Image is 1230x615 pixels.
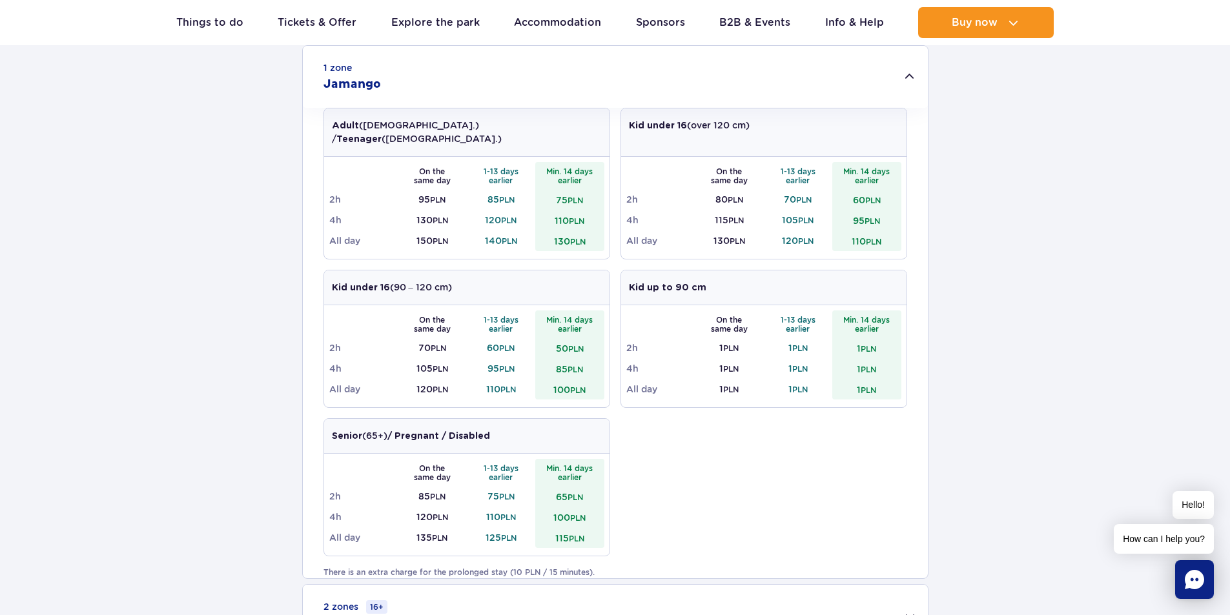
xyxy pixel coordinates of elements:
[764,162,833,189] th: 1-13 days earlier
[1114,524,1214,554] span: How can I help you?
[329,507,398,527] td: 4h
[501,533,517,543] small: PLN
[535,189,604,210] td: 75
[433,512,448,522] small: PLN
[467,162,536,189] th: 1-13 days earlier
[792,385,808,394] small: PLN
[329,210,398,230] td: 4h
[329,527,398,548] td: All day
[695,189,764,210] td: 80
[570,513,586,523] small: PLN
[499,343,515,353] small: PLN
[535,338,604,358] td: 50
[398,358,467,379] td: 105
[398,162,467,189] th: On the same day
[569,216,584,226] small: PLN
[391,7,480,38] a: Explore the park
[832,358,901,379] td: 1
[433,364,448,374] small: PLN
[764,189,833,210] td: 70
[695,230,764,251] td: 130
[535,162,604,189] th: Min. 14 days earlier
[535,486,604,507] td: 65
[798,216,814,225] small: PLN
[500,512,516,522] small: PLN
[535,527,604,548] td: 115
[695,358,764,379] td: 1
[952,17,998,28] span: Buy now
[398,507,467,527] td: 120
[431,343,446,353] small: PLN
[764,210,833,230] td: 105
[861,385,876,395] small: PLN
[535,230,604,251] td: 130
[329,486,398,507] td: 2h
[832,230,901,251] td: 110
[1175,560,1214,599] div: Chat
[723,343,739,353] small: PLN
[832,189,901,210] td: 60
[336,135,382,144] strong: Teenager
[329,379,398,399] td: All day
[332,119,602,146] p: ([DEMOGRAPHIC_DATA].) / ([DEMOGRAPHIC_DATA].)
[568,196,583,205] small: PLN
[626,230,695,251] td: All day
[832,379,901,399] td: 1
[398,189,467,210] td: 95
[832,310,901,338] th: Min. 14 days earlier
[535,507,604,527] td: 100
[629,119,750,132] p: (over 120 cm)
[695,162,764,189] th: On the same day
[832,338,901,358] td: 1
[569,534,584,543] small: PLN
[568,492,583,502] small: PLN
[866,237,881,247] small: PLN
[323,567,907,578] p: There is an extra charge for the prolonged stay (10 PLN / 15 minutes).
[764,230,833,251] td: 120
[430,492,446,501] small: PLN
[398,459,467,486] th: On the same day
[499,364,515,374] small: PLN
[570,237,586,247] small: PLN
[636,7,685,38] a: Sponsors
[796,195,812,205] small: PLN
[387,432,490,441] strong: / Pregnant / Disabled
[500,385,516,394] small: PLN
[723,364,739,374] small: PLN
[825,7,884,38] a: Info & Help
[865,216,880,226] small: PLN
[570,385,586,395] small: PLN
[329,189,398,210] td: 2h
[695,379,764,399] td: 1
[467,379,536,399] td: 110
[832,210,901,230] td: 95
[723,385,739,394] small: PLN
[861,344,876,354] small: PLN
[728,216,744,225] small: PLN
[329,338,398,358] td: 2h
[467,189,536,210] td: 85
[467,507,536,527] td: 110
[433,385,448,394] small: PLN
[467,358,536,379] td: 95
[764,338,833,358] td: 1
[568,365,583,374] small: PLN
[467,338,536,358] td: 60
[719,7,790,38] a: B2B & Events
[467,527,536,548] td: 125
[329,230,398,251] td: All day
[535,459,604,486] th: Min. 14 days earlier
[695,338,764,358] td: 1
[792,343,808,353] small: PLN
[568,344,584,354] small: PLN
[332,121,359,130] strong: Adult
[332,281,452,294] p: (90 – 120 cm)
[398,310,467,338] th: On the same day
[278,7,356,38] a: Tickets & Offer
[499,195,515,205] small: PLN
[332,429,490,443] p: (65+)
[430,195,446,205] small: PLN
[467,210,536,230] td: 120
[626,358,695,379] td: 4h
[398,527,467,548] td: 135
